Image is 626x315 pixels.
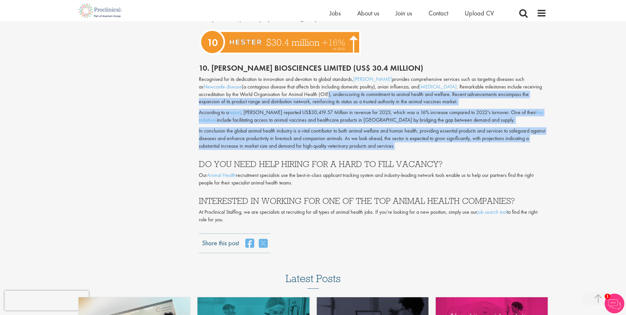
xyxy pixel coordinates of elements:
[353,76,392,83] a: [PERSON_NAME]
[477,208,507,215] a: job search tool
[199,197,546,205] h3: INTERESTED IN WORKING FOR ONE OF THE TOP ANIMAL HEALTH COMPANIES?
[199,76,546,106] p: Recognised for its dedication to innovation and devotion to global standards, provides comprehens...
[199,172,546,187] p: Our recruitment specialists use the best-in-class applicant tracking system and industry-leading ...
[199,208,546,224] p: At Proclinical Staffing, we are specialists at recruiting for all types of animal health jobs. If...
[202,238,239,243] label: Share this post
[199,109,543,123] a: key initiatives
[465,9,494,17] a: Upload CV
[330,9,341,17] a: Jobs
[357,9,379,17] a: About us
[605,294,610,299] span: 1
[229,109,241,116] a: report
[199,160,546,168] h3: DO YOU NEED HELP HIRING FOR A HARD TO FILL VACANCY?
[286,273,341,289] h3: Latest Posts
[605,294,624,313] img: Chatbot
[199,64,546,72] h2: 10. [PERSON_NAME] Biosciences Limited (US$ 30.4 million)
[5,291,89,310] iframe: reCAPTCHA
[199,109,546,124] p: According to a , [PERSON_NAME] reported US$30,419.57 Million in revenue for 2023, which was a 16%...
[203,83,242,90] a: Newcastle disease
[259,238,267,248] a: share on twitter
[245,238,254,248] a: share on facebook
[396,9,412,17] a: Join us
[207,172,236,179] a: Animal Health
[419,83,457,90] a: [MEDICAL_DATA]
[199,127,546,150] p: In conclusion the global animal health industry is a vital contributor to both animal welfare and...
[429,9,448,17] a: Contact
